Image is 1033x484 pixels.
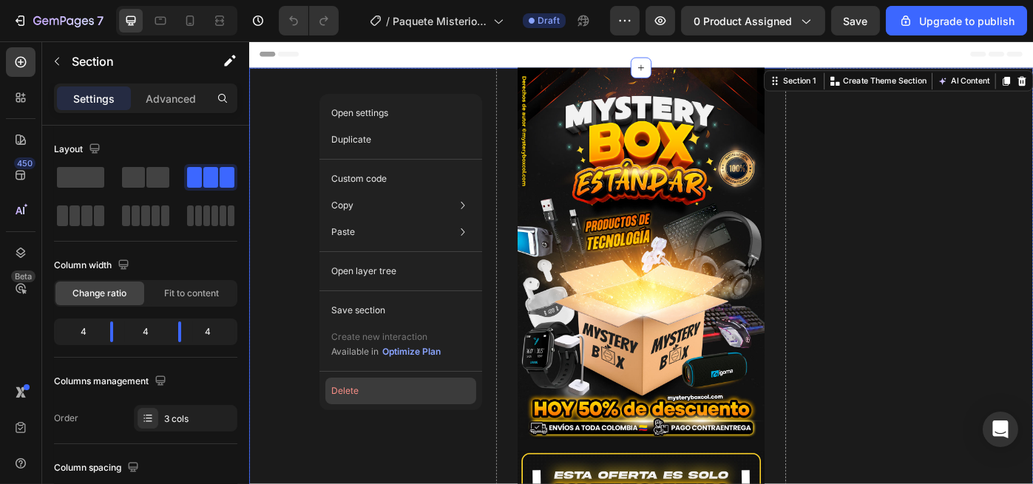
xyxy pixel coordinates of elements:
div: Beta [11,270,35,282]
div: Layout [54,140,104,160]
span: Save [844,15,868,27]
div: Column spacing [54,458,142,478]
div: 450 [14,157,35,169]
div: 3 cols [164,412,234,426]
span: 0 product assigned [694,13,792,29]
div: Open Intercom Messenger [983,412,1018,447]
button: 0 product assigned [681,6,825,35]
span: Change ratio [73,287,127,300]
p: Advanced [146,91,196,106]
div: Order [54,412,78,425]
div: 4 [57,321,98,342]
div: 4 [125,321,166,342]
button: Optimize Plan [382,344,441,359]
div: Section 1 [601,38,645,52]
div: Upgrade to publish [898,13,1015,29]
p: Duplicate [331,133,371,146]
div: Column width [54,256,132,276]
img: gempages_586353197350650563-17fb6a42-44fd-4c88-93d3-acfb324813de.jpg [304,30,584,451]
button: Save [831,6,880,35]
p: Save section [331,304,385,317]
div: Undo/Redo [279,6,339,35]
span: Fit to content [164,287,219,300]
p: Open settings [331,106,388,120]
button: Delete [325,378,476,404]
p: Custom code [331,172,387,185]
button: AI Content [776,36,841,54]
span: / [386,13,390,29]
button: Upgrade to publish [886,6,1027,35]
div: 4 [193,321,234,342]
iframe: Design area [249,41,1033,484]
p: Create Theme Section [672,38,767,52]
span: Paquete Misterioso [393,13,487,29]
span: Draft [538,14,560,27]
p: 7 [97,12,104,30]
p: Paste [331,225,355,239]
div: Optimize Plan [382,345,441,358]
button: 7 [6,6,110,35]
span: Available in [331,346,379,357]
p: Open layer tree [331,265,396,278]
div: Columns management [54,372,169,392]
p: Settings [73,91,115,106]
p: Create new interaction [331,330,441,344]
p: Copy [331,199,353,212]
p: Section [72,52,193,70]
